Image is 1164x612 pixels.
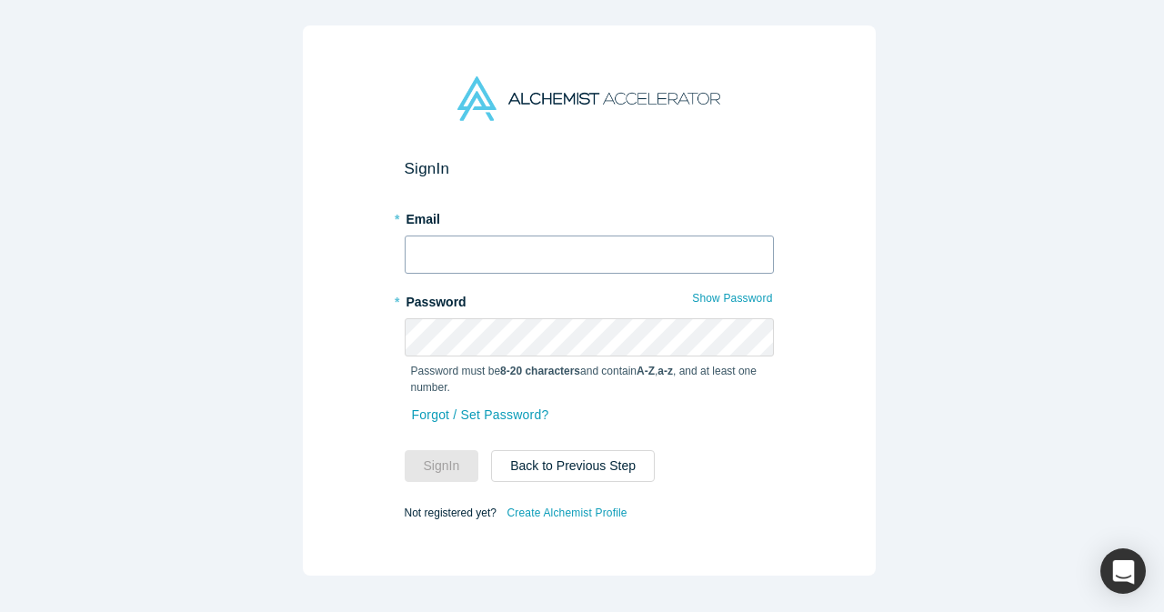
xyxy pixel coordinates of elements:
label: Email [405,204,774,229]
strong: 8-20 characters [500,365,580,377]
button: Show Password [691,286,773,310]
a: Create Alchemist Profile [506,501,627,525]
label: Password [405,286,774,312]
strong: A-Z [637,365,655,377]
a: Forgot / Set Password? [411,399,550,431]
h2: Sign In [405,159,774,178]
span: Not registered yet? [405,506,497,518]
strong: a-z [657,365,673,377]
p: Password must be and contain , , and at least one number. [411,363,768,396]
button: Back to Previous Step [491,450,655,482]
img: Alchemist Accelerator Logo [457,76,719,121]
button: SignIn [405,450,479,482]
